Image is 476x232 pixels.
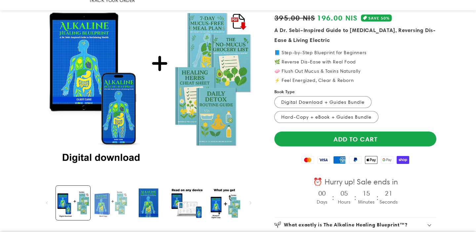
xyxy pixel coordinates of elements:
[94,186,128,220] button: Load image 2 in gallery view
[363,190,370,197] h4: 15
[169,186,204,220] button: Load image 4 in gallery view
[274,96,372,108] label: Digital Download + Guides Bundle
[385,190,392,197] h4: 21
[354,191,357,205] div: :
[274,132,436,146] button: Add to cart
[274,111,378,123] label: Hard-Copy + eBook + Guides Bundle
[297,177,414,187] div: ⏰ Hurry up! Sale ends in
[379,197,398,207] div: Seconds
[317,197,327,207] div: Days
[274,12,315,23] s: 395.00 NIS
[243,196,258,210] button: Slide right
[56,186,90,220] button: Load image 3 in gallery view
[377,191,379,205] div: :
[332,191,335,205] div: :
[274,89,295,95] label: Book Type
[317,12,358,23] span: 196.00 NIS
[40,196,54,210] button: Slide left
[207,186,242,220] button: Load image 5 in gallery view
[340,190,348,197] h4: 05
[284,222,407,228] h2: What exactly is The Alkaline Healing Blueprint™?
[274,27,435,43] strong: A Dr. Sebi–Inspired Guide to [MEDICAL_DATA], Reversing Dis-Ease & Living Electric
[358,197,375,207] div: Minutes
[132,186,166,220] button: Load image 1 in gallery view
[274,50,436,83] p: 📘 Step-by-Step Blueprint for Beginners 🌿 Reverse Dis-Ease with Real Food 🧼 Flush Out Mucus & Toxi...
[338,197,350,207] div: Hours
[318,190,326,197] h4: 00
[368,15,390,21] span: SAVE 50%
